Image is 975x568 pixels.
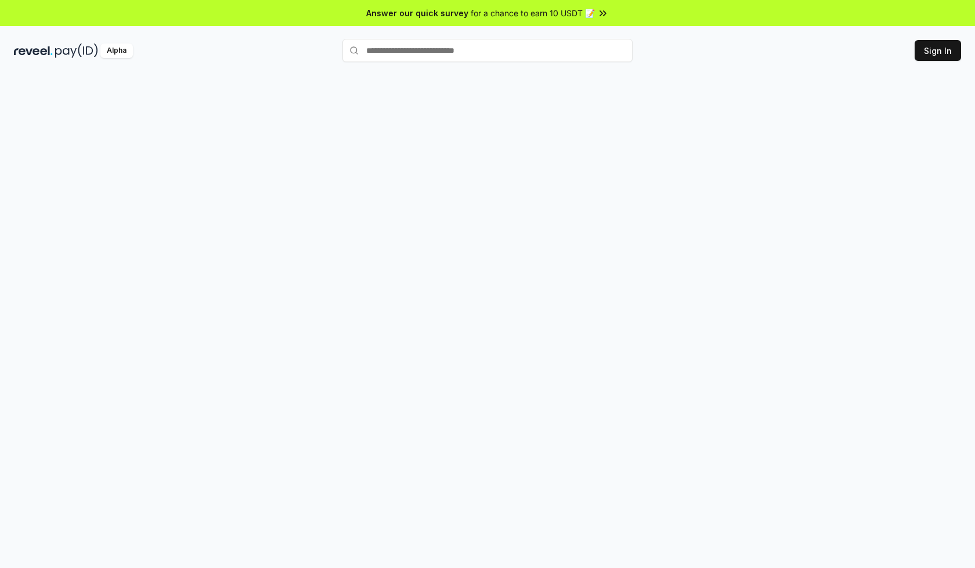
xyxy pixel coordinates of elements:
[55,44,98,58] img: pay_id
[915,40,961,61] button: Sign In
[100,44,133,58] div: Alpha
[14,44,53,58] img: reveel_dark
[471,7,595,19] span: for a chance to earn 10 USDT 📝
[366,7,468,19] span: Answer our quick survey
